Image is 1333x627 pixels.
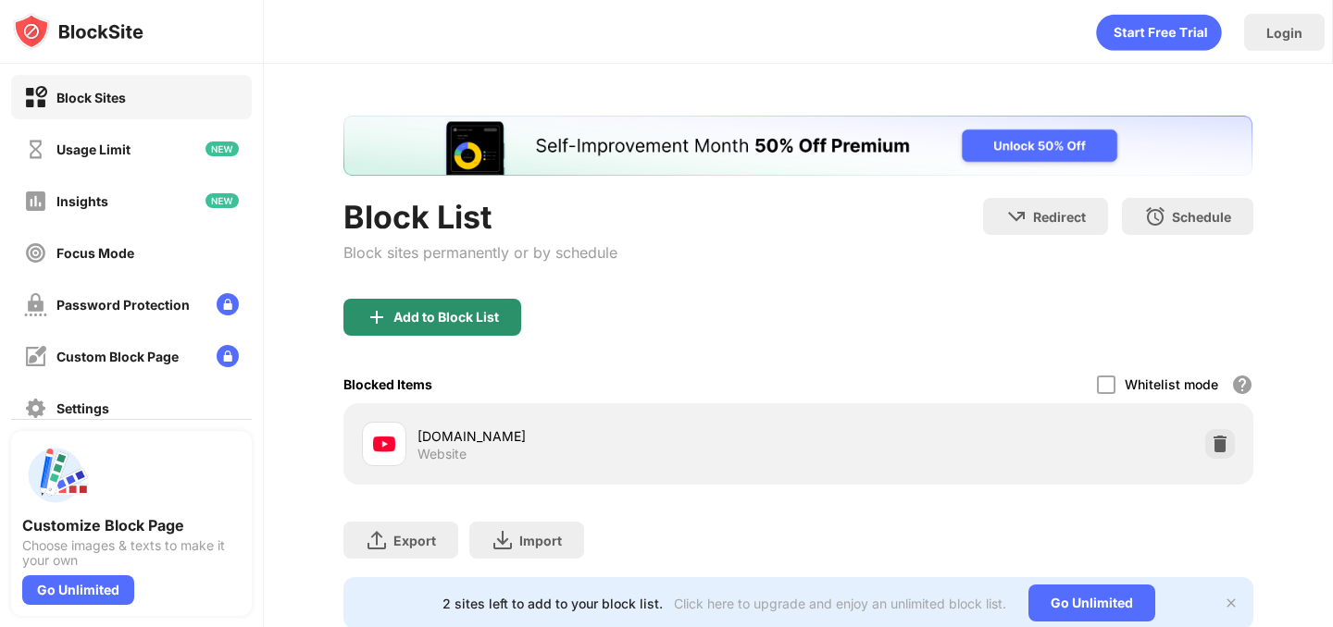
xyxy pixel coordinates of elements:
div: Block sites permanently or by schedule [343,243,617,262]
img: push-custom-page.svg [22,442,89,509]
div: Insights [56,193,108,209]
div: Custom Block Page [56,349,179,364]
div: Redirect [1033,209,1086,225]
iframe: Banner [343,116,1252,176]
div: animation [1096,14,1222,51]
div: Import [519,533,562,548]
div: Click here to upgrade and enjoy an unlimited block list. [674,596,1006,611]
img: x-button.svg [1224,596,1239,610]
img: time-usage-off.svg [24,138,47,161]
div: Choose images & texts to make it your own [22,538,241,568]
div: Usage Limit [56,141,131,157]
div: Blocked Items [343,376,432,392]
div: Add to Block List [393,310,499,325]
div: Settings [56,400,109,416]
img: settings-off.svg [24,397,47,420]
div: Password Protection [56,297,190,313]
div: Export [393,533,436,548]
div: Block List [343,198,617,236]
img: lock-menu.svg [217,293,239,315]
div: Focus Mode [56,245,134,261]
img: focus-off.svg [24,241,47,264]
div: Schedule [1172,209,1231,225]
div: Website [417,446,467,462]
img: favicons [373,433,395,455]
div: [DOMAIN_NAME] [417,426,798,446]
div: Block Sites [56,90,126,105]
img: password-protection-off.svg [24,293,47,316]
div: 2 sites left to add to your block list. [442,596,663,611]
img: lock-menu.svg [217,345,239,367]
div: Go Unlimited [1028,584,1155,621]
img: new-icon.svg [206,193,239,208]
img: insights-off.svg [24,190,47,213]
img: block-on.svg [24,86,47,109]
div: Whitelist mode [1125,376,1218,392]
div: Go Unlimited [22,575,134,605]
div: Login [1266,25,1302,41]
img: new-icon.svg [206,141,239,156]
img: logo-blocksite.svg [13,13,143,50]
img: customize-block-page-off.svg [24,345,47,368]
div: Customize Block Page [22,516,241,535]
